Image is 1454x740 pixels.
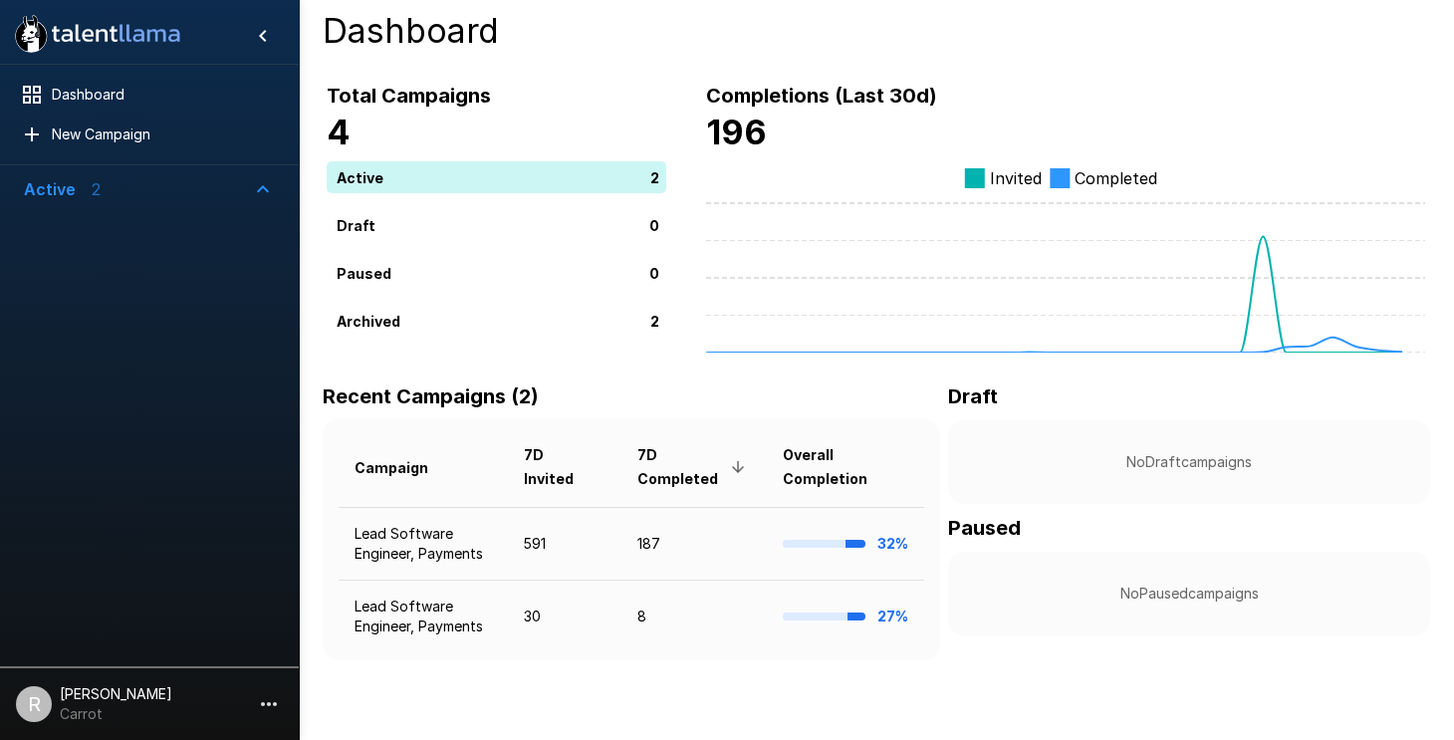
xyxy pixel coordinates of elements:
[650,310,659,331] p: 2
[649,214,659,235] p: 0
[650,166,659,187] p: 2
[621,507,767,580] td: 187
[948,384,998,408] b: Draft
[355,456,454,480] span: Campaign
[783,443,908,491] span: Overall Completion
[327,112,351,152] b: 4
[323,384,539,408] b: Recent Campaigns (2)
[980,452,1398,472] p: No Draft campaigns
[980,584,1398,604] p: No Paused campaigns
[877,608,908,624] b: 27%
[948,516,1021,540] b: Paused
[706,112,767,152] b: 196
[339,507,508,580] td: Lead Software Engineer, Payments
[323,10,1430,52] h4: Dashboard
[706,84,937,108] b: Completions (Last 30d)
[524,443,606,491] span: 7D Invited
[508,581,622,653] td: 30
[621,581,767,653] td: 8
[327,84,491,108] b: Total Campaigns
[339,581,508,653] td: Lead Software Engineer, Payments
[649,262,659,283] p: 0
[637,443,751,491] span: 7D Completed
[877,535,908,552] b: 32%
[508,507,622,580] td: 591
